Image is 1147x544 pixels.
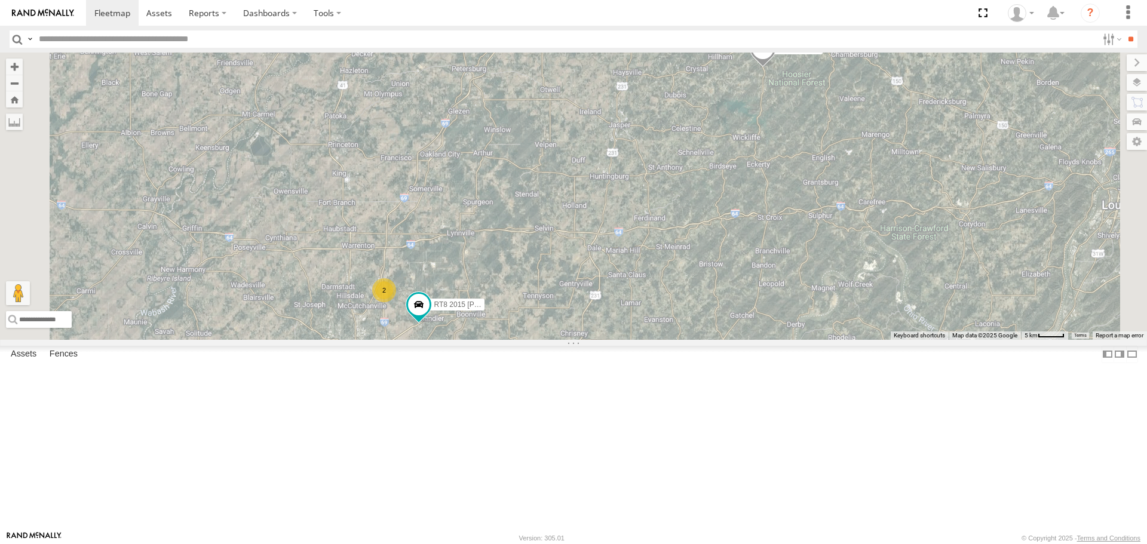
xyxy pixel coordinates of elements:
div: © Copyright 2025 - [1022,534,1140,542]
button: Zoom out [6,75,23,91]
div: Nathan Stone [1004,4,1038,22]
label: Measure [6,113,23,130]
label: Hide Summary Table [1126,346,1138,363]
img: rand-logo.svg [12,9,74,17]
button: Zoom Home [6,91,23,107]
div: Version: 305.01 [519,534,565,542]
span: RT8 2015 [PERSON_NAME] [434,301,527,309]
label: Fences [44,346,84,363]
span: 5 km [1025,332,1038,339]
label: Search Filter Options [1098,30,1124,48]
a: Terms [1074,333,1087,337]
label: Dock Summary Table to the Right [1114,346,1125,363]
a: Report a map error [1096,332,1143,339]
label: Assets [5,346,42,363]
label: Search Query [25,30,35,48]
div: 2 [372,278,396,302]
label: Map Settings [1127,133,1147,150]
a: Visit our Website [7,532,62,544]
button: Map Scale: 5 km per 41 pixels [1021,331,1068,340]
span: Map data ©2025 Google [952,332,1017,339]
label: Dock Summary Table to the Left [1102,346,1114,363]
button: Zoom in [6,59,23,75]
a: Terms and Conditions [1077,534,1140,542]
button: Keyboard shortcuts [894,331,945,340]
button: Drag Pegman onto the map to open Street View [6,281,30,305]
i: ? [1081,4,1100,23]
